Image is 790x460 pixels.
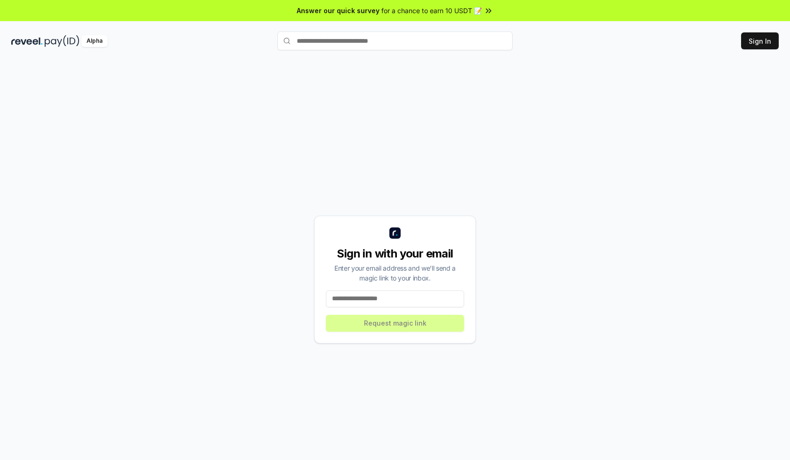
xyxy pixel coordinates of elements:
[741,32,779,49] button: Sign In
[45,35,79,47] img: pay_id
[326,263,464,283] div: Enter your email address and we’ll send a magic link to your inbox.
[381,6,482,16] span: for a chance to earn 10 USDT 📝
[389,227,401,239] img: logo_small
[11,35,43,47] img: reveel_dark
[81,35,108,47] div: Alpha
[326,246,464,261] div: Sign in with your email
[297,6,379,16] span: Answer our quick survey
